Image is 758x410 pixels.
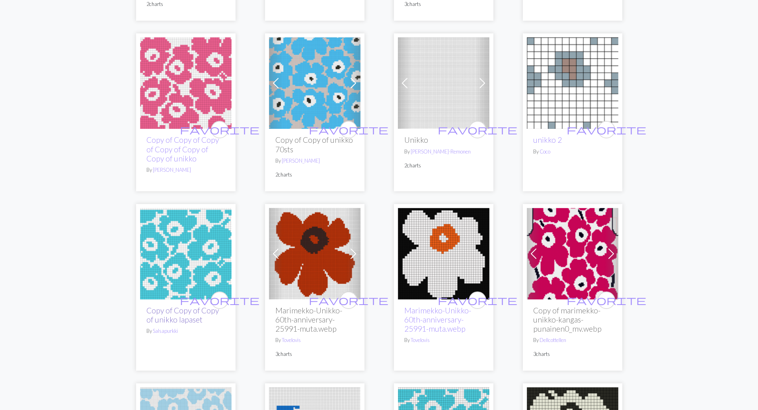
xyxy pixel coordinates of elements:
p: 2 charts [275,171,354,179]
button: favourite [598,291,615,309]
i: favourite [180,122,259,138]
p: By [146,166,225,174]
button: favourite [211,291,228,309]
i: favourite [438,122,517,138]
a: Tovelovis [411,337,430,343]
a: Coco [540,148,550,155]
span: favorite [309,123,388,136]
a: Marimekko-Unikko-60th-anniversary-25991-muta.webp [404,306,471,333]
a: unikko.jpg [269,78,360,86]
img: SENASTE [269,208,360,299]
p: 2 charts [146,0,225,8]
span: favorite [309,294,388,306]
h2: Marimekko-Unikko-60th-anniversary-25991-muta.webp [275,306,354,333]
button: favourite [469,121,486,138]
i: favourite [309,292,388,308]
h2: Copy of marimekko-unikko-kangas-punainen0_mv.webp [533,306,612,333]
a: Tovelovis [282,337,301,343]
a: Copy of Copy of Copy of Copy of Copy of Copy of unikko [146,135,219,163]
a: [PERSON_NAME]-Remonen [411,148,471,155]
a: Copy of Copy of Copy of unikko lapaset [146,306,219,324]
span: favorite [567,123,646,136]
p: By [533,336,612,344]
p: By [404,148,483,155]
a: unikko 2 [533,135,562,144]
a: Salsapurkki [153,328,178,334]
img: marimekko-unikko-kangas-punainen0_mv.webp [527,208,618,299]
span: favorite [180,123,259,136]
button: favourite [469,291,486,309]
i: favourite [309,122,388,138]
img: unikko lapaset [140,208,232,299]
i: favourite [180,292,259,308]
p: By [404,336,483,344]
span: favorite [438,123,517,136]
img: unikko.jpg [269,37,360,129]
span: favorite [438,294,517,306]
a: Unikko peitto [398,78,489,86]
a: unikko [140,78,232,86]
p: By [146,327,225,335]
a: marimekko-unikko-kangas-punainen0_mv.webp [527,249,618,256]
img: Unikko peitto [398,37,489,129]
p: 3 charts [404,0,483,8]
a: Marimekko-Unikko-60th-anniversary-25991-muta.webp [398,249,489,256]
i: favourite [567,292,646,308]
img: unikko [140,37,232,129]
a: unikko lapaset [140,249,232,256]
a: SENASTE [269,249,360,256]
h2: Copy of Copy of unikko 70sts [275,135,354,154]
h2: Unikko [404,135,483,144]
p: By [533,148,612,155]
p: 2 charts [404,162,483,169]
button: favourite [340,121,357,138]
a: [PERSON_NAME] [153,167,191,173]
button: favourite [340,291,357,309]
span: favorite [180,294,259,306]
a: unikko 2 [527,78,618,86]
img: Marimekko-Unikko-60th-anniversary-25991-muta.webp [398,208,489,299]
i: favourite [567,122,646,138]
p: By [275,336,354,344]
button: favourite [598,121,615,138]
i: favourite [438,292,517,308]
a: Dellcottellen [540,337,566,343]
p: 3 charts [275,350,354,358]
span: favorite [567,294,646,306]
button: favourite [211,121,228,138]
a: [PERSON_NAME] [282,157,320,164]
img: unikko 2 [527,37,618,129]
p: 3 charts [533,350,612,358]
p: By [275,157,354,165]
